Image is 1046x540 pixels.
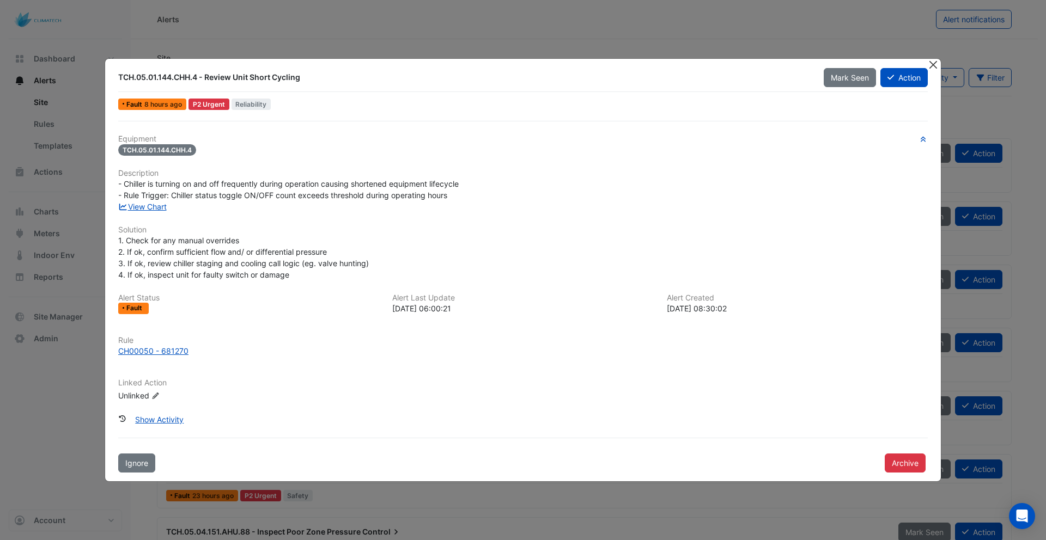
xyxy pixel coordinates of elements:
[118,293,379,303] h6: Alert Status
[118,345,928,357] a: CH00050 - 681270
[927,59,939,70] button: Close
[126,101,144,108] span: Fault
[118,345,188,357] div: CH00050 - 681270
[144,100,182,108] span: Thu 11-Sep-2025 06:00 AEST
[118,225,928,235] h6: Solution
[128,410,191,429] button: Show Activity
[118,179,459,200] span: - Chiller is turning on and off frequently during operation causing shortened equipment lifecycle...
[880,68,928,87] button: Action
[118,453,155,472] button: Ignore
[392,293,653,303] h6: Alert Last Update
[118,236,369,279] span: 1. Check for any manual overrides 2. If ok, confirm sufficient flow and/ or differential pressure...
[125,458,148,468] span: Ignore
[667,303,928,314] div: [DATE] 08:30:02
[118,134,928,144] h6: Equipment
[118,378,928,388] h6: Linked Action
[118,144,196,156] span: TCH.05.01.144.CHH.4
[118,202,167,211] a: View Chart
[1009,503,1035,529] div: Open Intercom Messenger
[831,73,869,82] span: Mark Seen
[188,99,229,110] div: P2 Urgent
[667,293,928,303] h6: Alert Created
[118,336,928,345] h6: Rule
[824,68,876,87] button: Mark Seen
[118,72,811,83] div: TCH.05.01.144.CHH.4 - Review Unit Short Cycling
[118,389,249,401] div: Unlinked
[392,303,653,314] div: [DATE] 06:00:21
[151,391,160,400] fa-icon: Edit Linked Action
[118,169,928,178] h6: Description
[885,453,926,472] button: Archive
[126,305,144,311] span: Fault
[232,99,271,110] span: Reliability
